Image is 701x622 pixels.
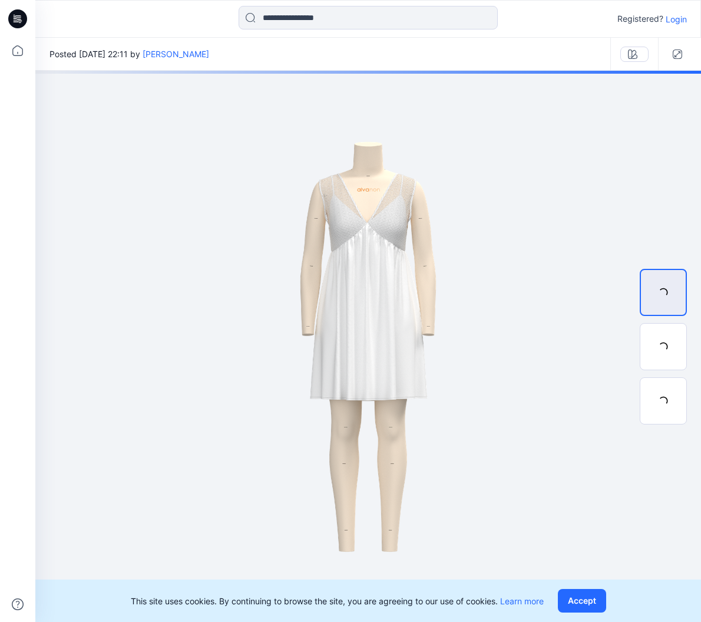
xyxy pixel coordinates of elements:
span: Posted [DATE] 22:11 by [49,48,209,60]
img: eyJhbGciOiJIUzI1NiIsImtpZCI6IjAiLCJzbHQiOiJzZXMiLCJ0eXAiOiJKV1QifQ.eyJkYXRhIjp7InR5cGUiOiJzdG9yYW... [173,71,563,622]
p: Registered? [617,12,663,26]
p: Login [666,13,687,25]
a: [PERSON_NAME] [143,49,209,59]
button: Accept [558,589,606,613]
p: This site uses cookies. By continuing to browse the site, you are agreeing to our use of cookies. [131,595,544,607]
a: Learn more [500,596,544,606]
